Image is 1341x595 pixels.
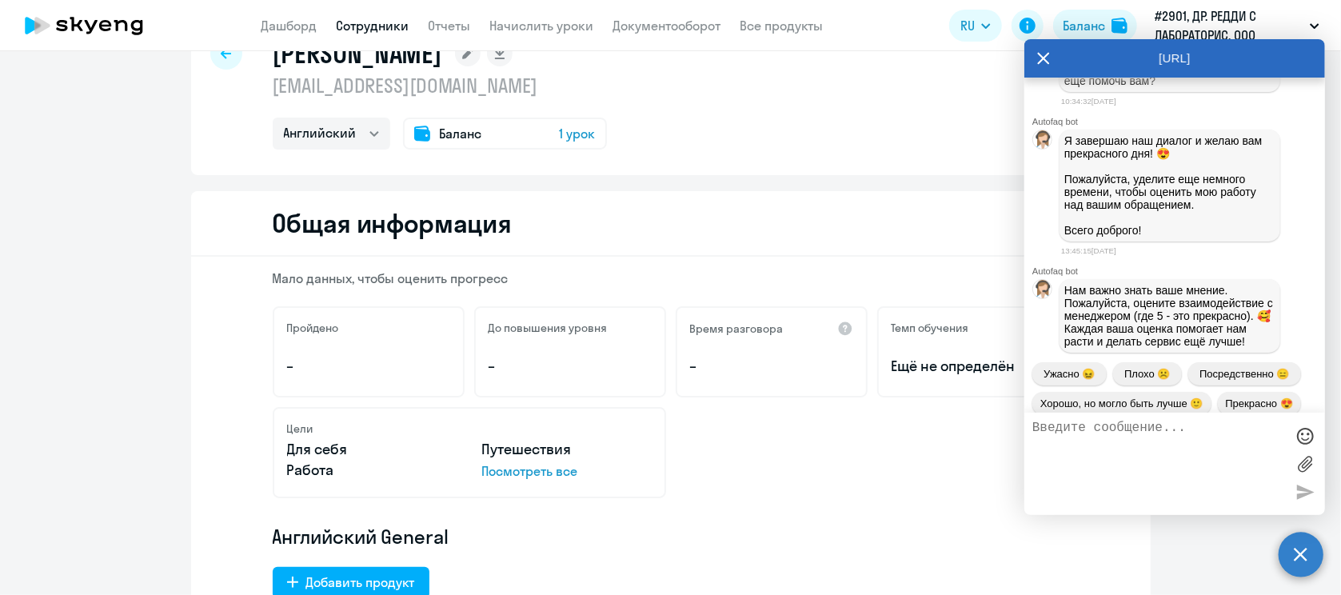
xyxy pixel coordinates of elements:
div: Autofaq bot [1032,117,1325,126]
a: Все продукты [740,18,824,34]
p: Я завершаю наш диалог и желаю вам прекрасного дня! 😍 Пожалуйста, уделите еще немного времени, что... [1064,134,1275,237]
a: Отчеты [429,18,471,34]
p: #2901, ДР. РЕДДИ С ЛАБОРАТОРИС, ООО [1155,6,1303,45]
h2: Общая информация [273,207,512,239]
button: #2901, ДР. РЕДДИ С ЛАБОРАТОРИС, ООО [1147,6,1327,45]
h5: Пройдено [287,321,339,335]
span: Хорошо, но могло быть лучше 🙂 [1040,397,1203,409]
h5: Темп обучения [892,321,969,335]
div: Баланс [1063,16,1105,35]
span: Английский General [273,524,449,549]
p: Для себя [287,439,457,460]
a: Документооборот [613,18,721,34]
a: Дашборд [261,18,317,34]
p: Путешествия [482,439,652,460]
div: Добавить продукт [306,573,415,592]
label: Лимит 10 файлов [1293,452,1317,476]
time: 13:45:15[DATE] [1061,246,1116,255]
p: Работа [287,460,457,481]
p: [EMAIL_ADDRESS][DOMAIN_NAME] [273,73,607,98]
img: bot avatar [1033,130,1053,154]
a: Начислить уроки [490,18,594,34]
h1: [PERSON_NAME] [273,38,442,70]
button: Хорошо, но могло быть лучше 🙂 [1032,392,1211,415]
button: Балансbalance [1053,10,1137,42]
button: Ужасно 😖 [1032,362,1107,385]
span: 1 урок [560,124,596,143]
span: Плохо ☹️ [1124,368,1170,380]
h5: Время разговора [690,321,784,336]
span: Ещё не определён [892,356,1055,377]
button: Прекрасно 😍 [1218,392,1301,415]
h5: Цели [287,421,313,436]
span: Баланс [440,124,482,143]
img: bot avatar [1033,280,1053,303]
span: Нам важно знать ваше мнение. Пожалуйста, оцените взаимодействие с менеджером (где 5 - это прекрас... [1064,284,1276,348]
span: RU [960,16,975,35]
p: – [489,356,652,377]
p: – [690,356,853,377]
time: 10:34:32[DATE] [1061,97,1116,106]
p: – [287,356,450,377]
span: Посредственно 😑 [1199,368,1289,380]
h5: До повышения уровня [489,321,608,335]
p: Посмотреть все [482,461,652,481]
div: Autofaq bot [1032,266,1325,276]
a: Сотрудники [337,18,409,34]
span: Ужасно 😖 [1044,368,1095,380]
p: Мало данных, чтобы оценить прогресс [273,270,1069,287]
span: Прекрасно 😍 [1226,397,1293,409]
button: RU [949,10,1002,42]
button: Плохо ☹️ [1113,362,1182,385]
button: Посредственно 😑 [1188,362,1301,385]
img: balance [1112,18,1127,34]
